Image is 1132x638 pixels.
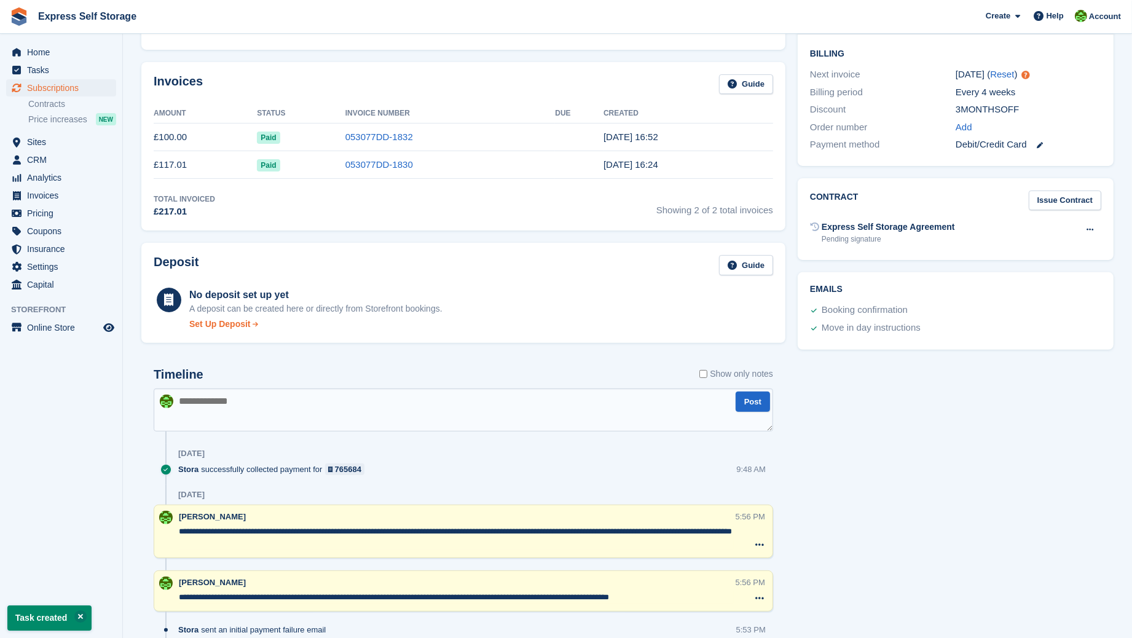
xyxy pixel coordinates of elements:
div: Debit/Credit Card [956,138,1101,152]
a: Guide [719,255,773,275]
div: 3MONTHSOFF [956,103,1101,117]
div: successfully collected payment for [178,463,371,475]
img: Sonia Shah [160,395,173,408]
span: Pricing [27,205,101,222]
a: menu [6,258,116,275]
p: Task created [7,605,92,631]
span: Capital [27,276,101,293]
time: 2025-08-29 15:52:23 UTC [603,132,658,142]
img: Sonia Shah [1075,10,1087,22]
a: Set Up Deposit [189,318,442,331]
td: £100.00 [154,124,257,151]
div: 5:53 PM [736,624,766,636]
div: [DATE] ( ) [956,68,1101,82]
a: menu [6,169,116,186]
span: Showing 2 of 2 total invoices [656,194,773,219]
div: 5:56 PM [736,577,765,588]
a: menu [6,319,116,336]
div: Payment method [810,138,956,152]
div: [DATE] [178,490,205,500]
a: menu [6,187,116,204]
div: Set Up Deposit [189,318,251,331]
a: Express Self Storage [33,6,141,26]
h2: Timeline [154,368,203,382]
h2: Billing [810,47,1101,59]
span: Paid [257,132,280,144]
div: [DATE] [178,449,205,459]
td: £117.01 [154,151,257,179]
input: Show only notes [699,368,707,380]
a: menu [6,133,116,151]
a: menu [6,79,116,96]
span: Subscriptions [27,79,101,96]
img: Sonia Shah [159,511,173,524]
span: Account [1089,10,1121,23]
span: [PERSON_NAME] [179,578,246,587]
span: Home [27,44,101,61]
span: Stora [178,463,198,475]
div: NEW [96,113,116,125]
span: Paid [257,159,280,171]
time: 2025-08-29 15:24:26 UTC [603,159,658,170]
a: menu [6,151,116,168]
th: Due [555,104,603,124]
a: menu [6,205,116,222]
h2: Deposit [154,255,198,275]
a: menu [6,44,116,61]
a: 053077DD-1832 [345,132,413,142]
a: Guide [719,74,773,95]
div: Tooltip anchor [1020,69,1031,81]
a: menu [6,240,116,258]
span: [PERSON_NAME] [179,512,246,521]
div: Discount [810,103,956,117]
div: Order number [810,120,956,135]
div: Express Self Storage Agreement [822,221,955,234]
span: Analytics [27,169,101,186]
div: Next invoice [810,68,956,82]
div: 765684 [335,463,361,475]
div: sent an initial payment failure email [178,624,332,636]
a: 053077DD-1830 [345,159,413,170]
span: Settings [27,258,101,275]
span: Create [986,10,1010,22]
div: Pending signature [822,234,955,245]
a: Issue Contract [1029,191,1101,211]
a: Price increases NEW [28,112,116,126]
a: menu [6,223,116,240]
a: Preview store [101,320,116,335]
div: Booking confirmation [822,303,908,318]
h2: Contract [810,191,859,211]
span: Invoices [27,187,101,204]
img: stora-icon-8386f47178a22dfd0bd8f6a31ec36ba5ce8667c1dd55bd0f319d3a0aa187defe.svg [10,7,28,26]
div: 9:48 AM [736,463,766,475]
button: Post [736,392,770,412]
span: Coupons [27,223,101,240]
a: Reset [990,69,1014,79]
th: Created [603,104,773,124]
a: Contracts [28,98,116,110]
h2: Invoices [154,74,203,95]
div: Total Invoiced [154,194,215,205]
p: A deposit can be created here or directly from Storefront bookings. [189,302,442,315]
img: Sonia Shah [159,577,173,590]
span: Help [1047,10,1064,22]
span: Tasks [27,61,101,79]
th: Amount [154,104,257,124]
span: CRM [27,151,101,168]
span: Price increases [28,114,87,125]
div: Every 4 weeks [956,85,1101,100]
div: 5:56 PM [736,511,765,522]
div: Billing period [810,85,956,100]
h2: Emails [810,285,1101,294]
div: Move in day instructions [822,321,921,336]
div: £217.01 [154,205,215,219]
a: 765684 [325,463,365,475]
a: menu [6,276,116,293]
div: No deposit set up yet [189,288,442,302]
span: Storefront [11,304,122,316]
a: menu [6,61,116,79]
th: Status [257,104,345,124]
span: Online Store [27,319,101,336]
span: Sites [27,133,101,151]
a: Add [956,120,972,135]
